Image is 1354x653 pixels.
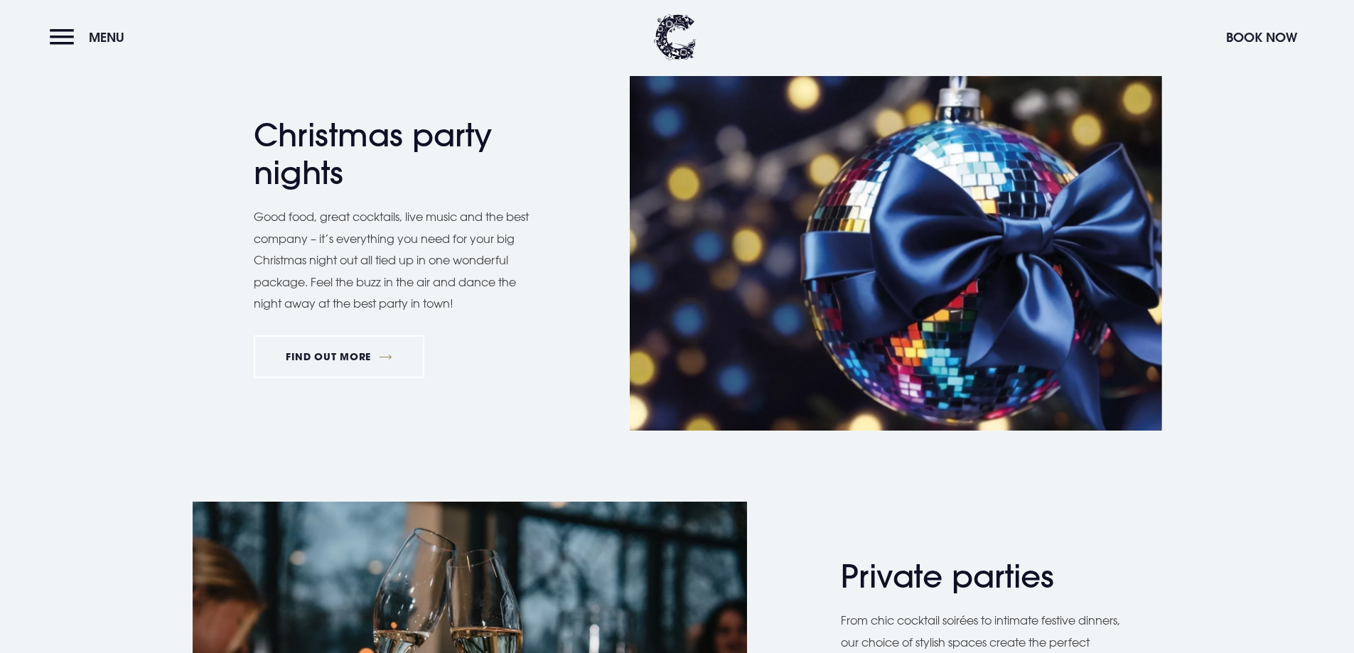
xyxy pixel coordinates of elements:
span: Menu [89,29,124,45]
a: FIND OUT MORE [254,335,425,378]
img: Clandeboye Lodge [654,14,697,60]
p: Good food, great cocktails, live music and the best company – it’s everything you need for your b... [254,206,545,314]
h2: Private parties [841,558,1118,595]
h2: Christmas party nights [254,117,531,192]
img: Hotel Christmas in Northern Ireland [630,76,1162,431]
button: Book Now [1219,22,1304,53]
button: Menu [50,22,131,53]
